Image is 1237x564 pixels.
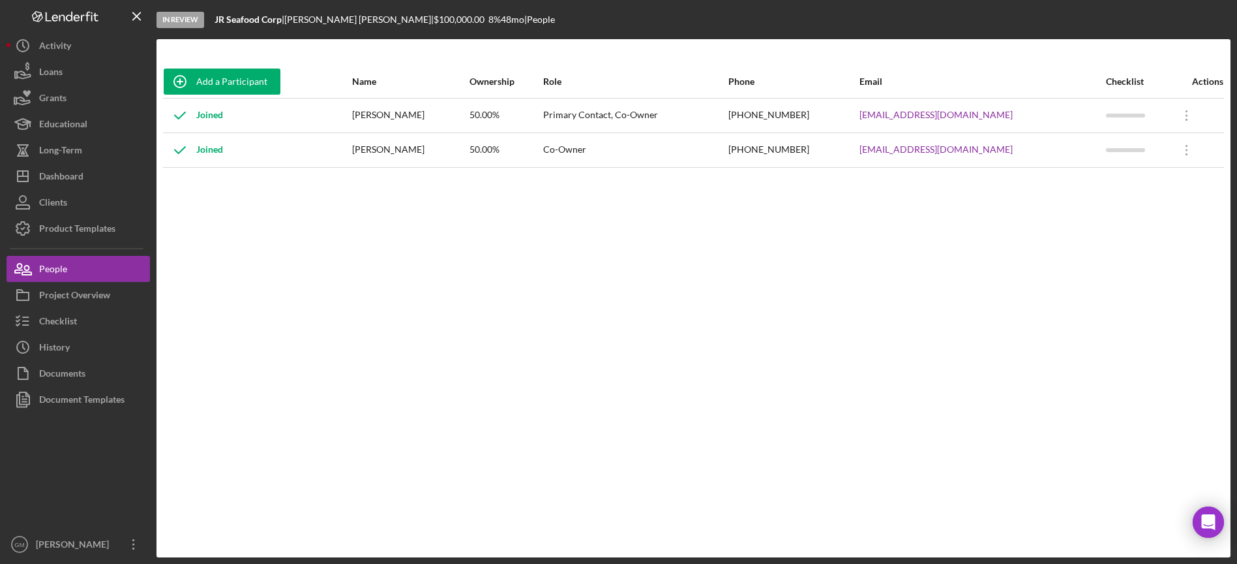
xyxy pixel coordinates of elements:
[284,14,434,25] div: [PERSON_NAME] [PERSON_NAME] |
[7,334,150,360] button: History
[39,282,110,311] div: Project Overview
[39,334,70,364] div: History
[1106,76,1169,87] div: Checklist
[859,144,1013,155] a: [EMAIL_ADDRESS][DOMAIN_NAME]
[1170,76,1223,87] div: Actions
[39,111,87,140] div: Educational
[352,134,468,166] div: [PERSON_NAME]
[196,69,267,95] div: Add a Participant
[39,85,67,114] div: Grants
[7,256,150,282] button: People
[39,360,85,390] div: Documents
[7,85,150,111] button: Grants
[543,99,727,132] div: Primary Contact, Co-Owner
[215,14,284,25] div: |
[7,111,150,137] button: Educational
[728,134,858,166] div: [PHONE_NUMBER]
[543,134,727,166] div: Co-Owner
[469,99,542,132] div: 50.00%
[469,76,542,87] div: Ownership
[859,110,1013,120] a: [EMAIL_ADDRESS][DOMAIN_NAME]
[7,59,150,85] button: Loans
[14,541,24,548] text: GM
[488,14,501,25] div: 8 %
[469,134,542,166] div: 50.00%
[543,76,727,87] div: Role
[7,189,150,215] button: Clients
[164,99,223,132] div: Joined
[859,76,1105,87] div: Email
[33,531,117,561] div: [PERSON_NAME]
[39,386,125,416] div: Document Templates
[39,163,83,193] div: Dashboard
[39,189,67,219] div: Clients
[1193,507,1224,538] div: Open Intercom Messenger
[164,134,223,166] div: Joined
[164,69,280,95] button: Add a Participant
[7,308,150,334] button: Checklist
[501,14,524,25] div: 48 mo
[39,308,77,337] div: Checklist
[728,99,858,132] div: [PHONE_NUMBER]
[215,14,282,25] b: JR Seafood Corp
[7,163,150,189] button: Dashboard
[156,12,204,28] div: In Review
[39,59,63,88] div: Loans
[7,386,150,413] button: Document Templates
[7,360,150,386] button: Documents
[728,76,858,87] div: Phone
[39,33,71,62] div: Activity
[434,14,488,25] div: $100,000.00
[7,33,150,59] button: Activity
[39,137,82,166] div: Long-Term
[7,531,150,557] button: GM[PERSON_NAME]
[39,215,115,245] div: Product Templates
[7,215,150,242] button: Product Templates
[7,282,150,308] button: Project Overview
[352,76,468,87] div: Name
[524,14,555,25] div: | People
[352,99,468,132] div: [PERSON_NAME]
[7,137,150,163] button: Long-Term
[39,256,67,285] div: People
